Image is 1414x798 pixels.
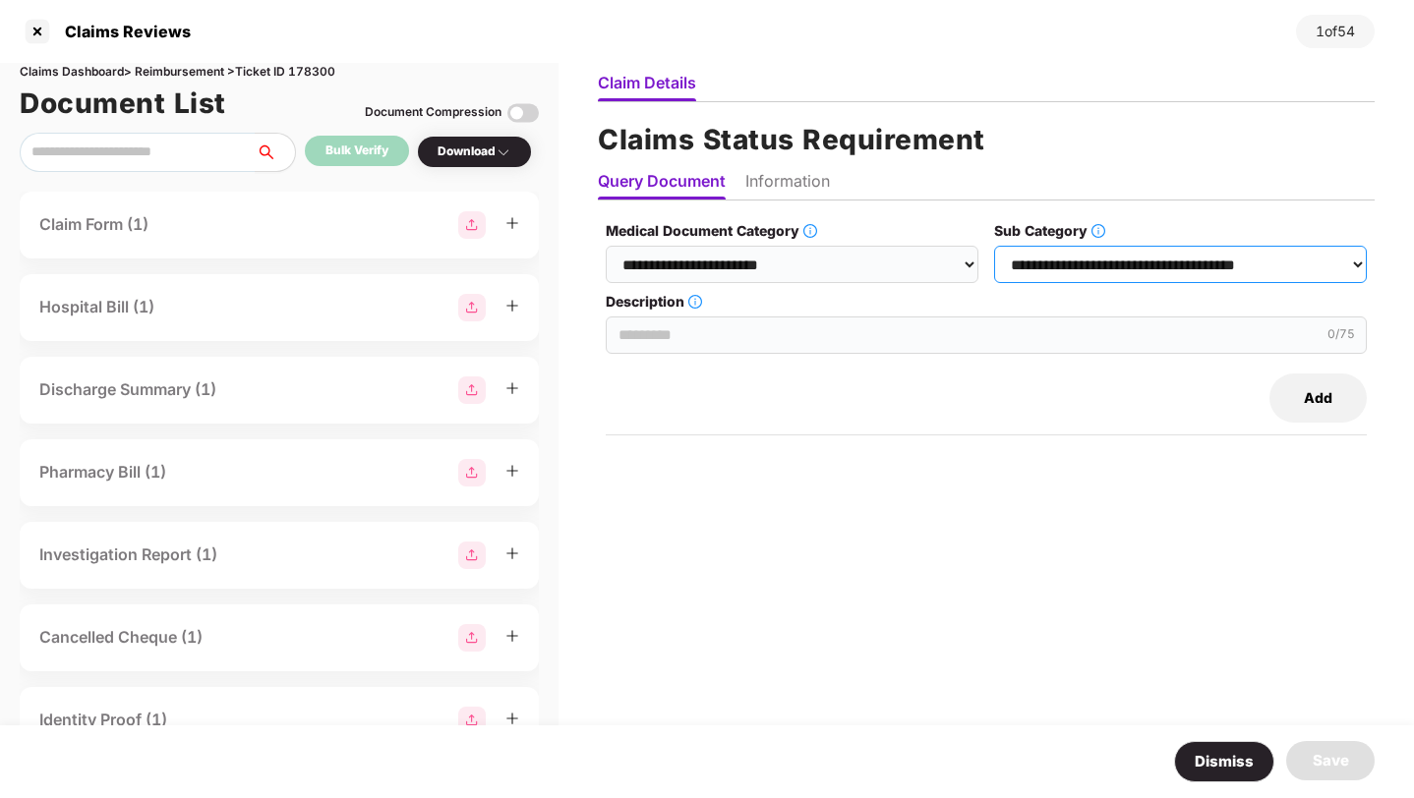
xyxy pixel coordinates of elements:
[688,295,702,309] span: info-circle
[745,171,830,199] li: Information
[598,118,1375,161] h1: Claims Status Requirement
[39,625,203,650] div: Cancelled Cheque (1)
[255,133,296,172] button: search
[365,103,501,122] div: Document Compression
[458,294,486,321] img: svg+xml;base64,PHN2ZyBpZD0iR3JvdXBfMjg4MTMiIGRhdGEtbmFtZT0iR3JvdXAgMjg4MTMiIHhtbG5zPSJodHRwOi8vd3...
[994,220,1367,242] label: Sub Category
[458,541,486,569] img: svg+xml;base64,PHN2ZyBpZD0iR3JvdXBfMjg4MTMiIGRhdGEtbmFtZT0iR3JvdXAgMjg4MTMiIHhtbG5zPSJodHRwOi8vd3...
[606,220,978,242] label: Medical Document Category
[458,624,486,652] img: svg+xml;base64,PHN2ZyBpZD0iR3JvdXBfMjg4MTMiIGRhdGEtbmFtZT0iR3JvdXAgMjg4MTMiIHhtbG5zPSJodHRwOi8vd3...
[1269,373,1367,423] button: Add
[505,629,519,643] span: plus
[803,224,817,238] span: info-circle
[505,381,519,395] span: plus
[496,144,511,160] img: svg+xml;base64,PHN2ZyBpZD0iRHJvcGRvd24tMzJ4MzIiIHhtbG5zPSJodHRwOi8vd3d3LnczLm9yZy8yMDAwL3N2ZyIgd2...
[505,216,519,230] span: plus
[39,377,216,402] div: Discharge Summary (1)
[39,708,167,732] div: Identity Proof (1)
[598,171,726,199] li: Query Document
[39,295,154,319] div: Hospital Bill (1)
[505,299,519,313] span: plus
[39,460,166,484] div: Pharmacy Bill (1)
[325,142,388,160] div: Bulk Verify
[1091,224,1105,238] span: info-circle
[53,22,191,41] div: Claims Reviews
[458,707,486,734] img: svg+xml;base64,PHN2ZyBpZD0iR3JvdXBfMjg4MTMiIGRhdGEtbmFtZT0iR3JvdXAgMjg4MTMiIHhtbG5zPSJodHRwOi8vd3...
[458,459,486,486] img: svg+xml;base64,PHN2ZyBpZD0iR3JvdXBfMjg4MTMiIGRhdGEtbmFtZT0iR3JvdXAgMjg4MTMiIHhtbG5zPSJodHRwOi8vd3...
[507,97,539,129] img: svg+xml;base64,PHN2ZyBpZD0iVG9nZ2xlLTMyeDMyIiB4bWxucz0iaHR0cDovL3d3dy53My5vcmcvMjAwMC9zdmciIHdpZH...
[606,291,1367,313] label: Description
[505,546,519,560] span: plus
[1313,749,1349,772] div: Save
[39,212,148,237] div: Claim Form (1)
[505,712,519,725] span: plus
[458,211,486,239] img: svg+xml;base64,PHN2ZyBpZD0iR3JvdXBfMjg4MTMiIGRhdGEtbmFtZT0iR3JvdXAgMjg4MTMiIHhtbG5zPSJodHRwOi8vd3...
[598,73,696,101] li: Claim Details
[458,376,486,404] img: svg+xml;base64,PHN2ZyBpZD0iR3JvdXBfMjg4MTMiIGRhdGEtbmFtZT0iR3JvdXAgMjg4MTMiIHhtbG5zPSJodHRwOi8vd3...
[505,464,519,478] span: plus
[438,142,511,161] div: Download
[20,82,226,125] h1: Document List
[1174,741,1274,782] button: Dismiss
[39,542,217,567] div: Investigation Report (1)
[1296,15,1375,48] div: 1 of 54
[20,63,539,82] div: Claims Dashboard > Reimbursement > Ticket ID 178300
[255,144,295,160] span: search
